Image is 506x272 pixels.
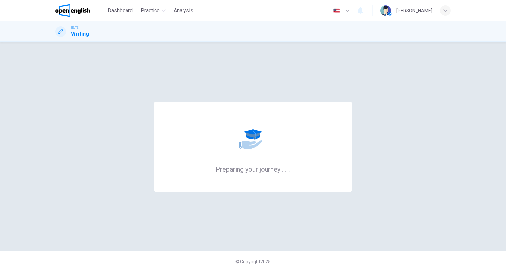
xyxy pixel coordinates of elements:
span: Analysis [174,7,193,14]
h6: . [288,163,290,174]
img: Profile picture [380,5,391,16]
button: Dashboard [105,5,135,16]
img: en [332,8,341,13]
span: © Copyright 2025 [235,259,271,264]
span: IELTS [71,25,79,30]
a: OpenEnglish logo [55,4,105,17]
button: Analysis [171,5,196,16]
button: Practice [138,5,168,16]
h6: . [281,163,284,174]
span: Practice [141,7,160,14]
div: [PERSON_NAME] [396,7,432,14]
h6: . [285,163,287,174]
h1: Writing [71,30,89,38]
h6: Preparing your journey [216,165,290,173]
span: Dashboard [108,7,133,14]
img: OpenEnglish logo [55,4,90,17]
